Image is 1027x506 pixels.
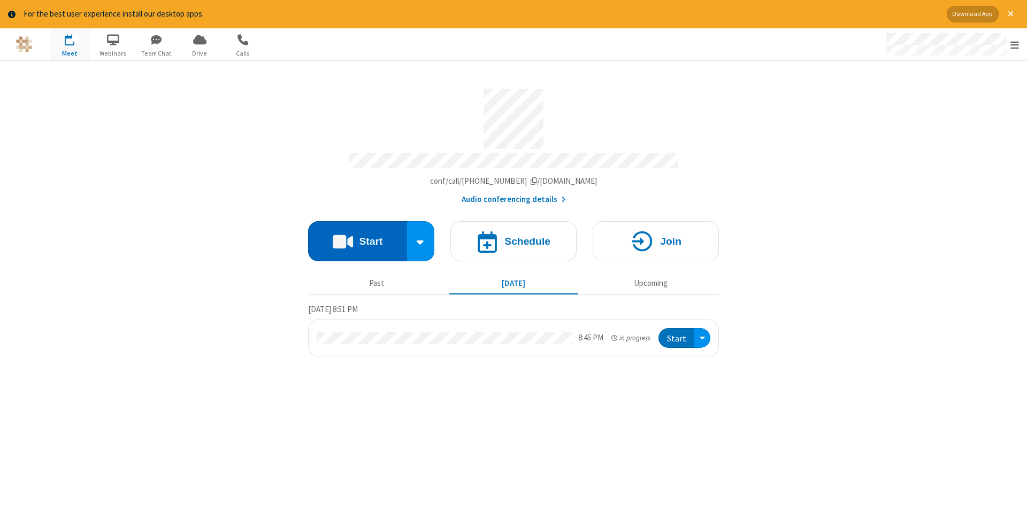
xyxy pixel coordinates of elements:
[308,304,358,314] span: [DATE] 8:51 PM
[876,28,1027,60] div: Open menu
[223,49,263,58] span: Calls
[462,193,566,206] button: Audio conferencing details
[312,274,441,294] button: Past
[180,49,220,58] span: Drive
[308,221,407,261] button: Start
[16,36,32,52] img: QA Selenium DO NOT DELETE OR CHANGE
[504,236,550,246] h4: Schedule
[430,175,597,188] button: Copy my meeting room linkCopy my meeting room link
[586,274,715,294] button: Upcoming
[407,221,435,261] div: Start conference options
[24,8,939,20] div: For the best user experience install our desktop apps.
[449,274,578,294] button: [DATE]
[308,81,719,205] section: Account details
[308,303,719,356] section: Today's Meetings
[430,176,597,186] span: Copy my meeting room link
[578,332,603,344] div: 8:45 PM
[694,328,710,348] div: Open menu
[4,28,44,60] button: Logo
[50,49,90,58] span: Meet
[450,221,577,261] button: Schedule
[72,34,79,42] div: 1
[611,333,650,343] em: in progress
[658,328,694,348] button: Start
[359,236,382,246] h4: Start
[93,49,133,58] span: Webinars
[593,221,719,261] button: Join
[660,236,681,246] h4: Join
[1002,6,1019,22] button: Close alert
[136,49,177,58] span: Team Chat
[947,6,999,22] button: Download App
